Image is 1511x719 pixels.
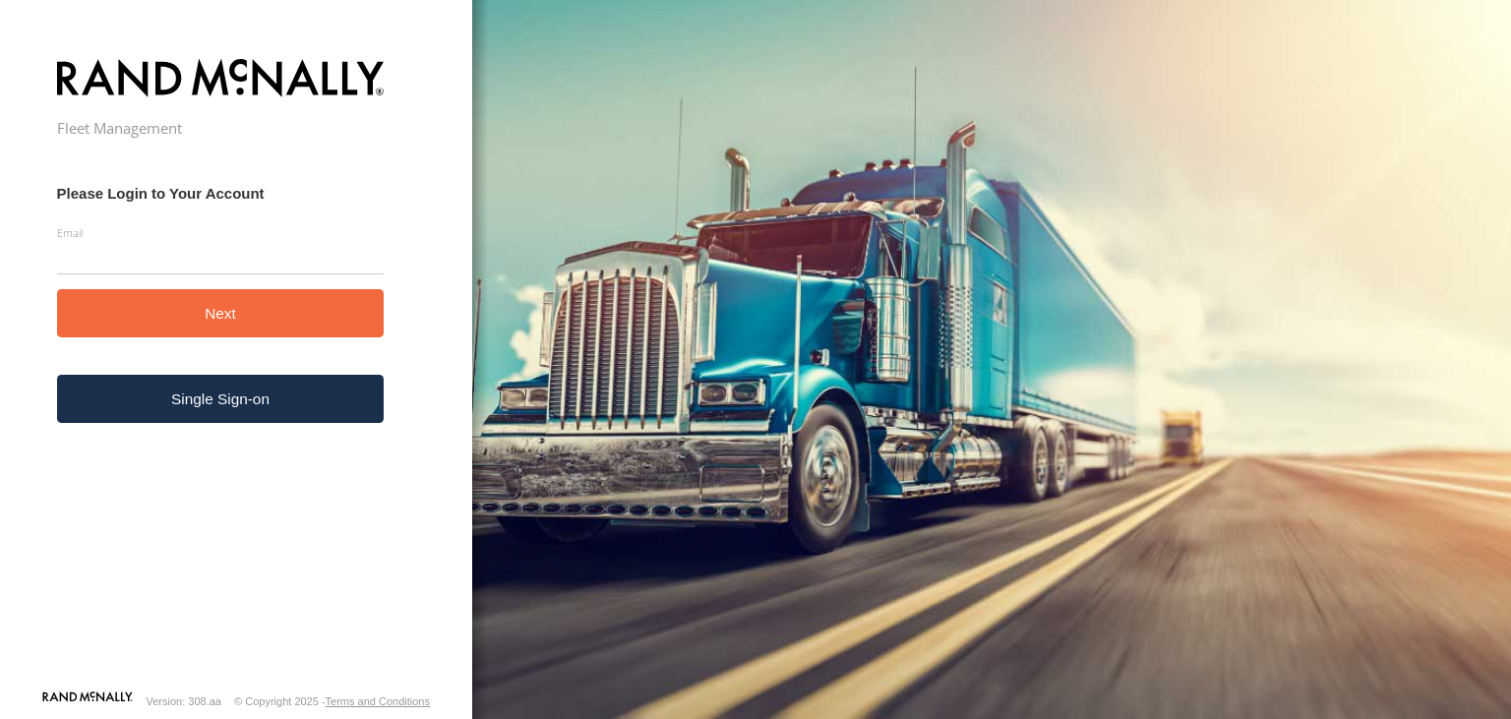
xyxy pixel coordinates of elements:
div: © Copyright 2025 - [234,695,430,707]
button: Next [57,289,385,337]
a: Visit our Website [42,691,133,711]
img: STAGING [57,55,385,105]
a: Terms and Conditions [326,695,430,707]
label: Email [57,225,385,240]
div: Version: 308.aa [147,695,221,707]
h2: Fleet Management [57,118,385,138]
a: Single Sign-on [57,375,385,423]
h3: Please Login to Your Account [57,185,385,202]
